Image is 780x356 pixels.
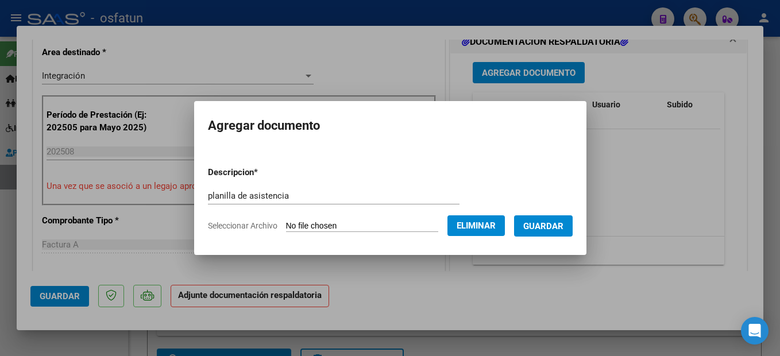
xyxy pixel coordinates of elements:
span: Seleccionar Archivo [208,221,277,230]
p: Descripcion [208,166,318,179]
h2: Agregar documento [208,115,573,137]
button: Guardar [514,215,573,237]
button: Eliminar [447,215,505,236]
span: Eliminar [457,220,496,231]
div: Open Intercom Messenger [741,317,769,345]
span: Guardar [523,221,563,231]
